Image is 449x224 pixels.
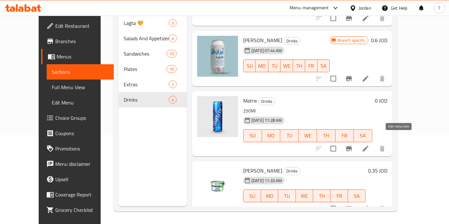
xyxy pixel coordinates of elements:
[327,12,340,25] span: Select to update
[124,81,169,88] div: Extras
[119,77,187,92] div: Extras2
[119,31,187,46] div: Salads And Appetizers4
[375,201,390,216] button: delete
[335,37,368,43] span: Branch specific
[41,18,114,34] a: Edit Restaurant
[327,72,340,85] span: Select to update
[281,191,293,201] span: TU
[271,61,278,71] span: TU
[264,191,276,201] span: MO
[52,99,109,106] span: Edit Menu
[124,35,169,42] span: Salads And Appetizers
[169,81,176,88] span: 2
[296,189,314,202] button: WE
[41,187,114,202] a: Coverage Report
[293,59,305,72] button: TH
[55,160,109,168] span: Menu disclaimer
[52,68,109,76] span: Sections
[246,191,258,201] span: SU
[327,142,340,155] span: Select to update
[41,110,114,126] a: Choice Groups
[197,36,238,77] img: Ayran Drink
[280,129,299,142] button: TU
[375,11,390,26] button: delete
[166,50,177,58] div: items
[341,201,357,216] button: Branch-specific-item
[243,129,262,142] button: SU
[41,34,114,49] a: Branches
[258,97,275,105] div: Drinks
[55,145,109,152] span: Promotions
[243,189,261,202] button: SU
[249,178,284,184] span: [DATE] 11:33 AM
[169,35,177,42] div: items
[169,97,176,103] span: 4
[169,19,177,27] div: items
[320,61,327,71] span: SA
[341,11,357,26] button: Branch-specific-item
[47,95,114,110] a: Edit Menu
[348,189,366,202] button: SA
[320,131,333,140] span: TH
[256,59,268,72] button: MO
[55,129,109,137] span: Coupons
[167,66,176,72] span: 16
[243,59,256,72] button: SU
[119,61,187,77] div: Plates16
[278,189,296,202] button: TU
[308,61,315,71] span: FR
[371,36,387,45] h6: 0.6 JOD
[243,96,257,105] span: Matrix
[169,96,177,104] div: items
[351,191,363,201] span: SA
[124,96,169,104] div: Drinks
[197,166,238,207] img: Rayeb Laban
[341,71,357,86] button: Branch-specific-item
[47,80,114,95] a: Full Menu View
[375,71,390,86] button: delete
[318,59,330,72] button: SA
[283,37,300,45] div: Drinks
[169,20,176,26] span: 3
[265,131,278,140] span: MO
[283,131,296,140] span: TU
[249,48,284,54] span: [DATE] 07:44 AM
[166,65,177,73] div: items
[290,4,329,12] div: Menu-management
[296,61,303,71] span: TH
[41,49,114,64] a: Menus
[338,131,352,140] span: FR
[57,53,109,60] span: Menus
[119,13,187,110] nav: Menu sections
[55,191,109,198] span: Coverage Report
[41,156,114,172] a: Menu disclaimer
[47,64,114,80] a: Sections
[261,189,279,202] button: MO
[305,59,317,72] button: FR
[124,50,166,58] span: Sandwiches
[119,15,187,31] div: Lagta 🧡3
[55,37,109,45] span: Branches
[55,175,109,183] span: Upsell
[368,166,387,175] h6: 0.35 JOD
[316,191,328,201] span: TH
[249,117,284,123] span: [DATE] 11:28 AM
[262,129,281,142] button: MO
[359,4,371,12] div: Jordan
[55,114,109,122] span: Choice Groups
[169,35,176,42] span: 4
[284,167,300,175] span: Drinks
[313,189,331,202] button: TH
[299,129,317,142] button: WE
[243,107,372,115] p: 250Ml
[197,96,238,137] img: Matrix
[317,129,336,142] button: TH
[41,172,114,187] a: Upsell
[124,65,166,73] span: Plates
[284,37,300,45] span: Drinks
[124,19,169,27] span: Lagta 🧡
[336,129,354,142] button: FR
[301,131,315,140] span: WE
